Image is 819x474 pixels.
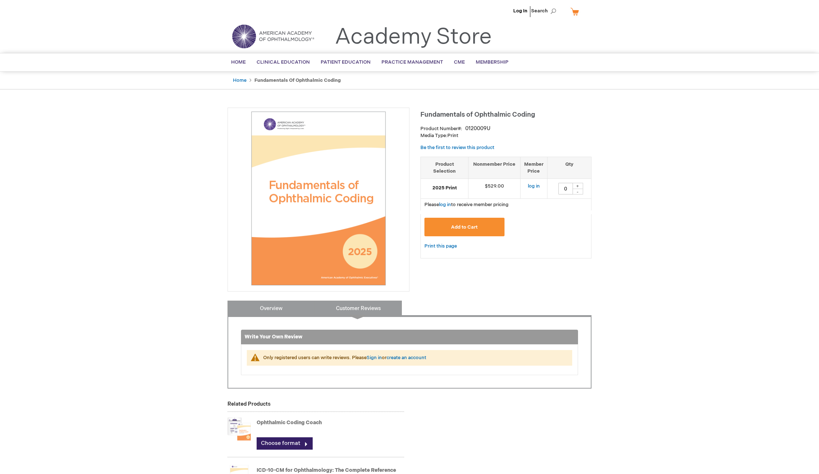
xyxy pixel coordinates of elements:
[451,224,478,230] span: Add to Cart
[420,111,535,118] span: Fundamentals of Ophthalmic Coding
[454,59,465,65] span: CME
[420,145,494,150] a: Be the first to review this product
[424,242,457,251] a: Print this page
[227,401,270,407] strong: Related Products
[421,157,468,178] th: Product Selection
[420,126,462,132] strong: Product Number
[424,202,509,208] span: Please to receive member pricing
[547,157,591,178] th: Qty
[232,112,405,285] img: Fundamentals of Ophthalmic Coding
[424,185,464,192] strong: 2025 Print
[227,414,251,443] img: Ophthalmic Coding Coach
[257,437,313,450] a: Choose format
[257,419,322,426] a: Ophthalmic Coding Coach
[513,8,527,14] a: Log In
[528,183,540,189] a: log in
[245,334,302,340] strong: Write Your Own Review
[572,189,583,194] div: -
[465,125,490,132] div: 0120009U
[227,301,315,315] a: Overview
[424,218,505,236] button: Add to Cart
[476,59,509,65] span: Membership
[367,355,382,361] a: Sign in
[439,202,451,208] a: log in
[263,354,565,361] div: Only registered users can write reviews. Please or
[387,355,426,361] a: create an account
[520,157,547,178] th: Member Price
[420,133,447,138] strong: Media Type:
[233,77,246,83] a: Home
[254,77,341,83] strong: Fundamentals of Ophthalmic Coding
[381,59,443,65] span: Practice Management
[257,467,396,473] a: ICD-10-CM for Ophthalmology: The Complete Reference
[468,157,521,178] th: Nonmember Price
[468,179,521,199] td: $529.00
[531,4,559,18] span: Search
[257,59,310,65] span: Clinical Education
[321,59,371,65] span: Patient Education
[335,24,492,50] a: Academy Store
[558,183,573,194] input: Qty
[420,132,591,139] p: Print
[314,301,402,315] a: Customer Reviews
[231,59,246,65] span: Home
[572,183,583,189] div: +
